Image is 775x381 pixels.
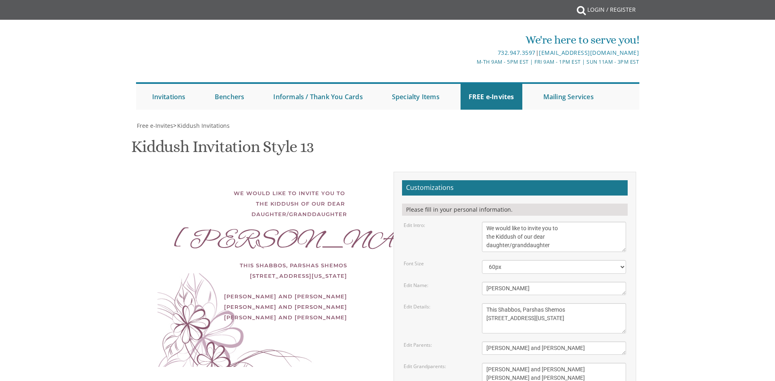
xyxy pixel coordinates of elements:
[265,84,371,110] a: Informals / Thank You Cards
[404,260,424,267] label: Font Size
[404,363,446,370] label: Edit Grandparents:
[174,291,347,302] div: [PERSON_NAME] and [PERSON_NAME]
[404,341,432,348] label: Edit Parents:
[177,122,230,129] span: Kiddush Invitations
[207,84,253,110] a: Benchers
[482,222,626,252] textarea: We would like to invite you to the Kiddush of our dear daughter/granddaughter
[176,122,230,129] a: Kiddush Invitations
[304,58,639,66] div: M-Th 9am - 5pm EST | Fri 9am - 1pm EST | Sun 11am - 3pm EST
[144,84,194,110] a: Invitations
[482,341,626,355] textarea: [PERSON_NAME] and [PERSON_NAME]
[404,222,425,229] label: Edit Intro:
[461,84,522,110] a: FREE e-Invites
[402,180,628,196] h2: Customizations
[402,204,628,216] div: Please fill in your personal information.
[404,303,430,310] label: Edit Details:
[131,138,314,162] h1: Kiddush Invitation Style 13
[535,84,602,110] a: Mailing Services
[173,122,230,129] span: >
[482,282,626,295] textarea: [PERSON_NAME]
[137,122,173,129] span: Free e-Invites
[404,282,428,289] label: Edit Name:
[539,49,639,56] a: [EMAIL_ADDRESS][DOMAIN_NAME]
[174,302,347,323] div: [PERSON_NAME] and [PERSON_NAME] [PERSON_NAME] and [PERSON_NAME]
[174,188,347,219] div: We would like to invite you to the Kiddush of our dear daughter/granddaughter
[304,32,639,48] div: We're here to serve you!
[136,122,173,129] a: Free e-Invites
[384,84,448,110] a: Specialty Items
[174,260,347,281] div: This Shabbos, Parshas Shemos [STREET_ADDRESS][US_STATE]
[174,235,347,246] div: [PERSON_NAME]
[498,49,536,56] a: 732.947.3597
[304,48,639,58] div: |
[482,303,626,333] textarea: This Shabbos, Parshas Shemos [STREET_ADDRESS][US_STATE]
